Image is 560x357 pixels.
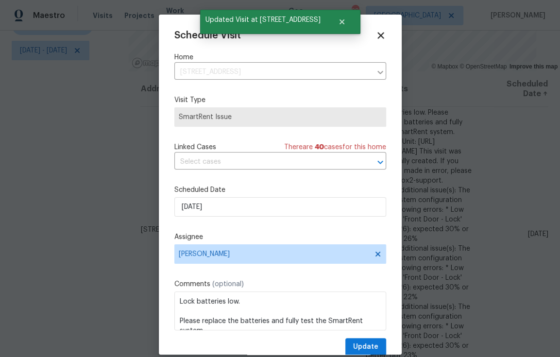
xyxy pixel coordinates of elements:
[375,30,386,41] span: Close
[284,142,386,152] span: There are case s for this home
[174,154,359,170] input: Select cases
[174,279,386,289] label: Comments
[315,144,324,151] span: 40
[174,197,386,217] input: M/D/YYYY
[373,155,387,169] button: Open
[345,338,386,356] button: Update
[174,232,386,242] label: Assignee
[179,250,369,258] span: [PERSON_NAME]
[174,95,386,105] label: Visit Type
[174,142,216,152] span: Linked Cases
[353,341,378,353] span: Update
[174,31,241,40] span: Schedule Visit
[174,185,386,195] label: Scheduled Date
[200,10,326,30] span: Updated Visit at [STREET_ADDRESS]
[174,52,386,62] label: Home
[212,281,244,288] span: (optional)
[174,291,386,330] textarea: Lock batteries low. Please replace the batteries and fully test the SmartRent system. SmartRent U...
[179,112,382,122] span: SmartRent Issue
[174,65,372,80] input: Enter in an address
[326,12,358,32] button: Close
